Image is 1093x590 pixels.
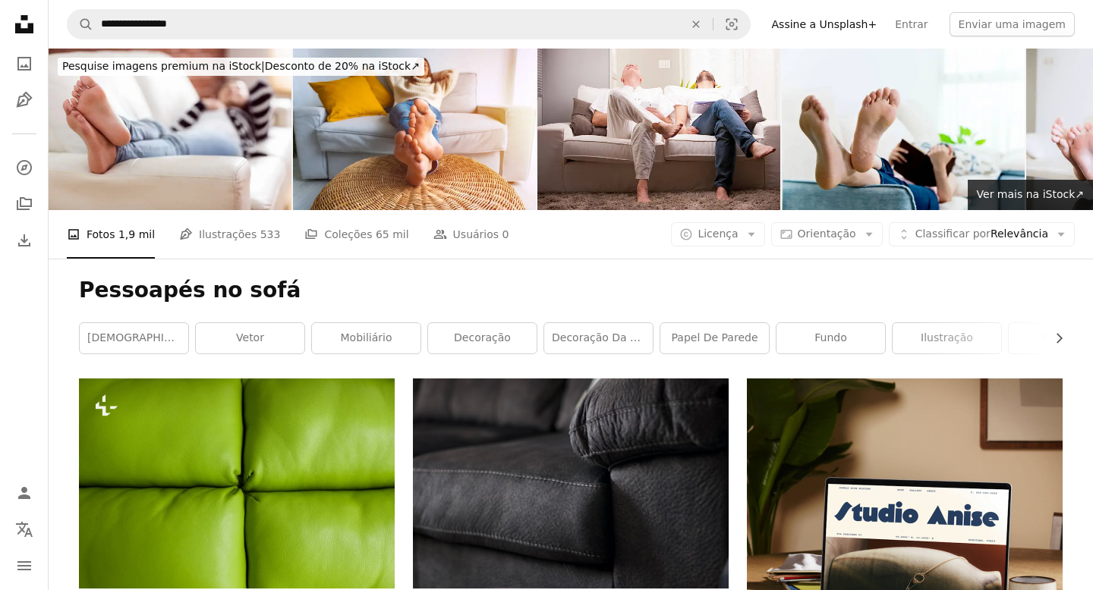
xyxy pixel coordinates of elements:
span: 0 [502,226,509,243]
span: 533 [260,226,281,243]
img: Mulher asiática, deitado no sofá a ouvir música [49,49,291,210]
span: Ver mais na iStock ↗ [977,188,1084,200]
span: Relevância [915,227,1048,242]
button: Classificar porRelevância [889,222,1075,246]
a: vetor [196,323,304,353]
a: decoração [428,323,537,353]
a: fundo [776,323,885,353]
button: Licença [671,222,764,246]
div: Desconto de 20% na iStock ↗ [58,58,424,76]
img: Mulher jovem, deitado no sofá com o livro [782,49,1025,210]
a: Entrar [886,12,937,36]
a: Ver mais na iStock↗ [968,180,1093,210]
a: Ilustrações [9,85,39,115]
button: Enviar uma imagem [950,12,1075,36]
a: [DEMOGRAPHIC_DATA] [80,323,188,353]
a: Histórico de downloads [9,225,39,256]
a: Entrar / Cadastrar-se [9,478,39,508]
span: Pesquise imagens premium na iStock | [62,60,265,72]
a: Coleções 65 mil [304,210,408,259]
a: Fotos [9,49,39,79]
a: Coleções [9,189,39,219]
button: Pesquisa visual [713,10,750,39]
button: Limpar [679,10,713,39]
a: ilustração [893,323,1001,353]
h1: Pessoapés no sofá [79,277,1063,304]
a: decoração da casa [544,323,653,353]
span: Licença [698,228,738,240]
form: Pesquise conteúdo visual em todo o site [67,9,751,39]
button: Menu [9,551,39,581]
a: Ilustrações 533 [179,210,280,259]
button: Orientação [771,222,883,246]
a: Assine a Unsplash+ [763,12,887,36]
a: mobiliário [312,323,421,353]
span: Orientação [798,228,856,240]
span: 65 mil [376,226,409,243]
button: rolar lista para a direita [1045,323,1063,353]
a: Usuários 0 [433,210,509,259]
img: cadeira de sofá de couro preto com travesseiros de arremesso [413,378,729,588]
button: Pesquise na Unsplash [68,10,93,39]
img: Jovem calma relaxando em sofá cinza em casa em uma manhã brilhante. Mulher curtindo fim de semana... [293,49,536,210]
span: Classificar por [915,228,991,240]
img: Homens amigos se divertindo em casa [537,49,780,210]
a: Explorar [9,152,39,183]
img: Um close up de um sofá de couro verde [79,378,395,588]
a: Pesquise imagens premium na iStock|Desconto de 20% na iStock↗ [49,49,433,85]
a: papel de parede [660,323,769,353]
button: Idioma [9,514,39,544]
a: Um close up de um sofá de couro verde [79,476,395,490]
a: cadeira de sofá de couro preto com travesseiros de arremesso [413,476,729,490]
